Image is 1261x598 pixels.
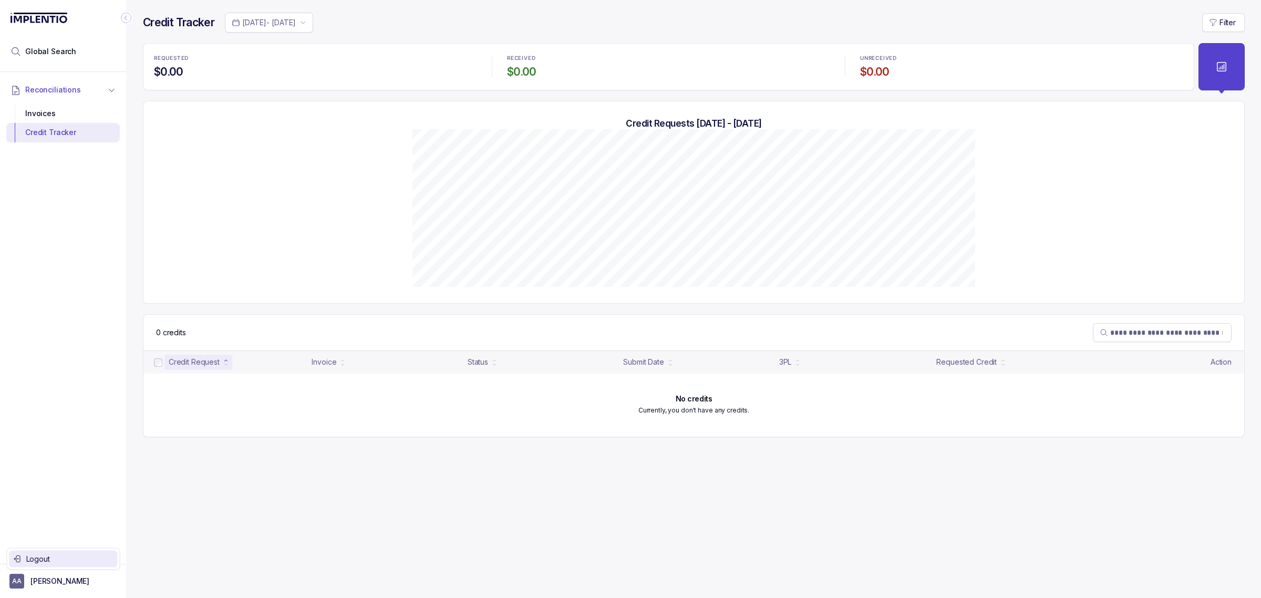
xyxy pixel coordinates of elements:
div: Credit Tracker [15,123,111,142]
h4: $0.00 [154,65,477,79]
div: Requested Credit [936,357,997,367]
input: checkbox-checkbox-all [154,358,162,367]
p: Action [1211,357,1232,367]
nav: Table Control [143,315,1244,350]
h4: Credit Tracker [143,15,214,30]
ul: Statistic Highlights [143,43,1194,90]
search: Table Search Bar [1093,323,1232,342]
button: User initials[PERSON_NAME] [9,574,117,589]
span: User initials [9,574,24,589]
div: Reconciliations [6,102,120,145]
div: Credit Request [169,357,220,367]
p: REQUESTED [154,55,189,61]
h5: Credit Requests [DATE] - [DATE] [160,118,1227,129]
span: Global Search [25,46,76,57]
div: Submit Date [623,357,664,367]
button: Reconciliations [6,78,120,101]
div: Status [468,357,488,367]
p: [DATE] - [DATE] [242,17,296,28]
button: Filter [1202,13,1245,32]
div: Remaining page entries [156,327,186,338]
p: RECEIVED [507,55,535,61]
li: Statistic REQUESTED [148,48,483,86]
div: Invoices [15,104,111,123]
h4: $0.00 [507,65,830,79]
li: Statistic UNRECEIVED [854,48,1190,86]
p: 0 credits [156,327,186,338]
span: Reconciliations [25,85,81,95]
h4: $0.00 [860,65,1183,79]
p: UNRECEIVED [860,55,897,61]
p: Logout [26,554,113,564]
p: Currently, you don't have any credits. [638,405,749,416]
button: Date Range Picker [225,13,313,33]
div: Invoice [312,357,336,367]
search: Date Range Picker [232,17,296,28]
p: [PERSON_NAME] [30,576,89,586]
div: Collapse Icon [120,12,132,24]
li: Statistic RECEIVED [501,48,836,86]
h6: No credits [676,395,712,403]
p: Filter [1219,17,1236,28]
div: 3PL [779,357,792,367]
